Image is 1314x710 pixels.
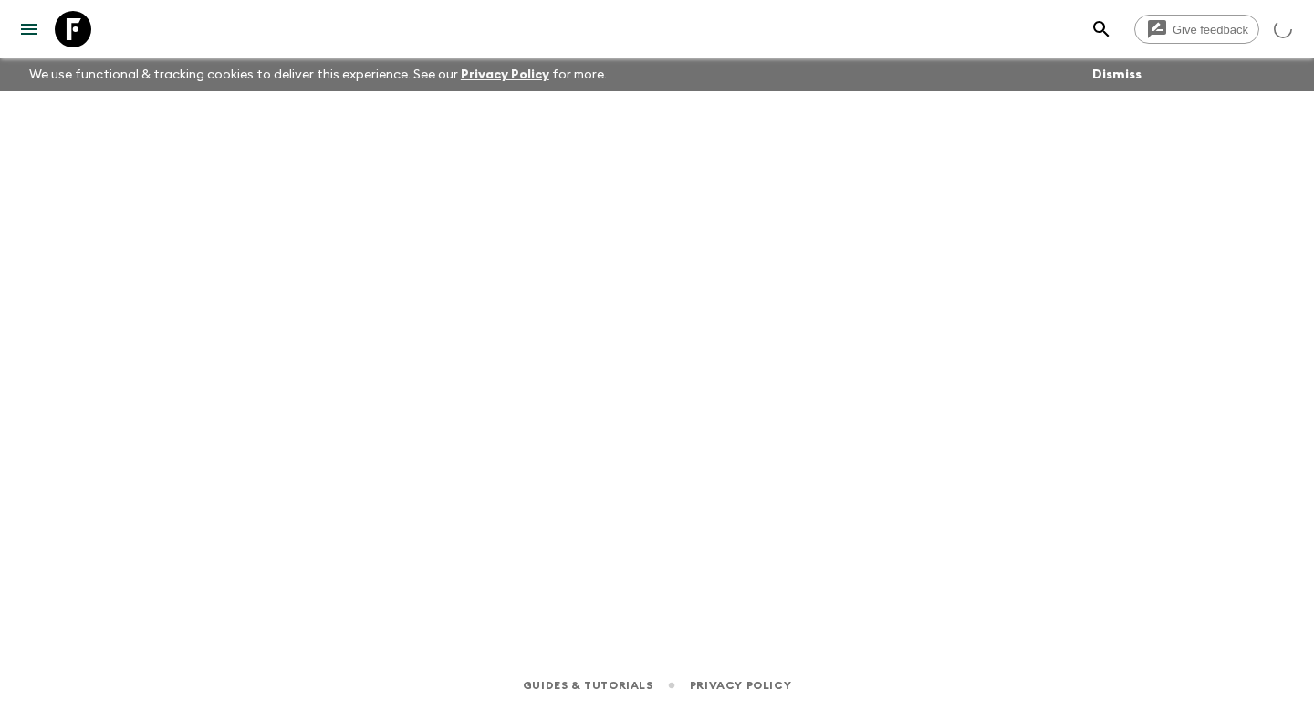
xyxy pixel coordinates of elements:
button: Dismiss [1088,62,1146,88]
p: We use functional & tracking cookies to deliver this experience. See our for more. [22,58,614,91]
button: search adventures [1083,11,1120,47]
a: Privacy Policy [690,675,791,695]
a: Give feedback [1134,15,1259,44]
a: Privacy Policy [461,68,549,81]
a: Guides & Tutorials [523,675,653,695]
button: menu [11,11,47,47]
span: Give feedback [1163,23,1258,37]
